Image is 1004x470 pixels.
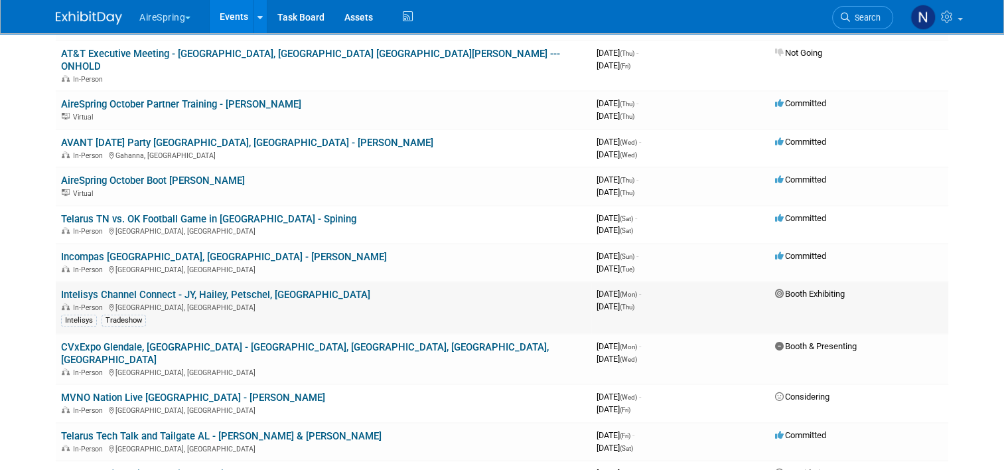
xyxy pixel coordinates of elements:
div: [GEOGRAPHIC_DATA], [GEOGRAPHIC_DATA] [61,366,586,377]
span: In-Person [73,227,107,236]
a: Telarus TN vs. OK Football Game in [GEOGRAPHIC_DATA] - Spining [61,213,356,225]
span: Committed [775,175,826,185]
img: Virtual Event [62,113,70,119]
span: (Thu) [620,50,634,57]
span: (Fri) [620,406,630,414]
span: [DATE] [597,430,634,440]
span: [DATE] [597,149,637,159]
span: Committed [775,98,826,108]
span: In-Person [73,368,107,377]
span: Committed [775,213,826,223]
span: - [639,392,641,402]
span: - [639,137,641,147]
a: AireSpring October Boot [PERSON_NAME] [61,175,245,187]
span: [DATE] [597,60,630,70]
span: - [636,251,638,261]
div: [GEOGRAPHIC_DATA], [GEOGRAPHIC_DATA] [61,301,586,312]
span: Booth & Presenting [775,341,857,351]
span: (Mon) [620,343,637,351]
span: [DATE] [597,137,641,147]
span: Committed [775,137,826,147]
span: [DATE] [597,289,641,299]
span: Committed [775,430,826,440]
img: In-Person Event [62,227,70,234]
span: - [635,213,637,223]
span: [DATE] [597,301,634,311]
span: [DATE] [597,341,641,351]
span: Not Going [775,48,822,58]
span: [DATE] [597,175,638,185]
span: [DATE] [597,225,633,235]
span: (Sat) [620,227,633,234]
a: AVANT [DATE] Party [GEOGRAPHIC_DATA], [GEOGRAPHIC_DATA] - [PERSON_NAME] [61,137,433,149]
a: AireSpring October Partner Training - [PERSON_NAME] [61,98,301,110]
span: (Sat) [620,445,633,452]
a: MVNO Nation Live [GEOGRAPHIC_DATA] - [PERSON_NAME] [61,392,325,404]
div: [GEOGRAPHIC_DATA], [GEOGRAPHIC_DATA] [61,443,586,453]
span: [DATE] [597,354,637,364]
div: [GEOGRAPHIC_DATA], [GEOGRAPHIC_DATA] [61,225,586,236]
span: (Thu) [620,177,634,184]
span: [DATE] [597,264,634,274]
img: In-Person Event [62,303,70,310]
span: (Thu) [620,303,634,311]
span: [DATE] [597,251,638,261]
span: - [632,430,634,440]
a: AT&T Executive Meeting - [GEOGRAPHIC_DATA], [GEOGRAPHIC_DATA] [GEOGRAPHIC_DATA][PERSON_NAME] --- ... [61,48,560,72]
span: [DATE] [597,111,634,121]
a: Intelisys Channel Connect - JY, Hailey, Petschel, [GEOGRAPHIC_DATA] [61,289,370,301]
div: Tradeshow [102,315,146,327]
a: Incompas [GEOGRAPHIC_DATA], [GEOGRAPHIC_DATA] - [PERSON_NAME] [61,251,387,263]
span: (Fri) [620,432,630,439]
span: In-Person [73,266,107,274]
span: (Thu) [620,100,634,108]
img: In-Person Event [62,266,70,272]
span: - [636,98,638,108]
img: In-Person Event [62,151,70,158]
img: Natalie Pyron [910,5,936,30]
img: In-Person Event [62,368,70,375]
span: [DATE] [597,443,633,453]
span: [DATE] [597,213,637,223]
span: In-Person [73,75,107,84]
div: [GEOGRAPHIC_DATA], [GEOGRAPHIC_DATA] [61,264,586,274]
span: [DATE] [597,187,634,197]
span: Committed [775,251,826,261]
span: - [639,289,641,299]
span: In-Person [73,303,107,312]
img: In-Person Event [62,406,70,413]
span: In-Person [73,445,107,453]
span: - [636,48,638,58]
div: Intelisys [61,315,97,327]
span: Search [850,13,881,23]
span: [DATE] [597,392,641,402]
span: - [639,341,641,351]
span: (Wed) [620,394,637,401]
span: (Fri) [620,62,630,70]
span: Virtual [73,189,97,198]
span: [DATE] [597,404,630,414]
span: (Thu) [620,189,634,196]
span: (Tue) [620,266,634,273]
img: In-Person Event [62,75,70,82]
img: Virtual Event [62,189,70,196]
span: (Wed) [620,151,637,159]
span: - [636,175,638,185]
span: [DATE] [597,48,638,58]
span: (Thu) [620,113,634,120]
span: (Wed) [620,139,637,146]
a: CVxExpo Glendale, [GEOGRAPHIC_DATA] - [GEOGRAPHIC_DATA], [GEOGRAPHIC_DATA], [GEOGRAPHIC_DATA], [G... [61,341,549,366]
span: [DATE] [597,98,638,108]
span: (Mon) [620,291,637,298]
img: ExhibitDay [56,11,122,25]
span: Booth Exhibiting [775,289,845,299]
span: (Sat) [620,215,633,222]
span: Considering [775,392,829,402]
a: Search [832,6,893,29]
span: In-Person [73,406,107,415]
span: (Wed) [620,356,637,363]
img: In-Person Event [62,445,70,451]
span: (Sun) [620,253,634,260]
span: In-Person [73,151,107,160]
div: [GEOGRAPHIC_DATA], [GEOGRAPHIC_DATA] [61,404,586,415]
